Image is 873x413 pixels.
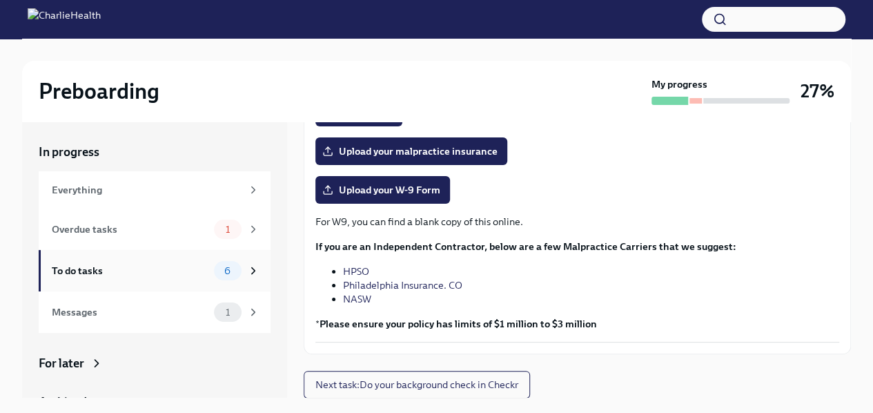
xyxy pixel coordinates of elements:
[216,266,239,276] span: 6
[801,79,834,104] h3: 27%
[39,209,271,250] a: Overdue tasks1
[39,394,271,410] a: Archived
[315,215,839,229] p: For W9, you can find a blank copy of this online.
[39,355,84,372] div: For later
[52,222,208,237] div: Overdue tasks
[217,307,238,318] span: 1
[39,355,271,372] a: For later
[52,263,208,278] div: To do tasks
[52,305,208,320] div: Messages
[304,371,530,398] button: Next task:Do your background check in Checkr
[651,77,707,91] strong: My progress
[315,176,450,204] label: Upload your W-9 Form
[39,77,159,105] h2: Preboarding
[52,182,242,198] div: Everything
[39,144,271,160] a: In progress
[343,279,462,291] a: Philadelphia Insurance. CO
[39,250,271,291] a: To do tasks6
[315,137,507,165] label: Upload your malpractice insurance
[343,265,369,278] a: HPSO
[39,171,271,209] a: Everything
[315,240,736,253] strong: If you are an Independent Contractor, below are a few Malpractice Carriers that we suggest:
[217,224,238,235] span: 1
[39,291,271,333] a: Messages1
[28,8,101,30] img: CharlieHealth
[325,144,498,158] span: Upload your malpractice insurance
[320,318,597,330] strong: Please ensure your policy has limits of $1 million to $3 million
[315,378,518,392] span: Next task : Do your background check in Checkr
[343,293,371,305] a: NASW
[325,183,440,197] span: Upload your W-9 Form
